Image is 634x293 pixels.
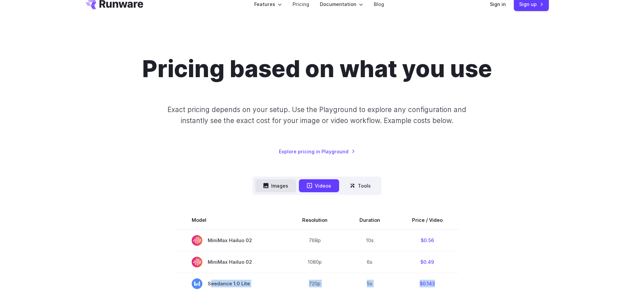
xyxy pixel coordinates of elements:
label: Documentation [320,0,363,8]
img: tab_domain_overview_orange.svg [18,39,23,44]
button: Videos [299,179,339,192]
p: Exact pricing depends on your setup. Use the Playground to explore any configuration and instantl... [155,104,479,126]
label: Features [254,0,282,8]
a: Explore pricing in Playground [279,148,355,155]
a: Sign in [490,0,506,8]
td: $0.49 [396,251,459,273]
a: Blog [374,0,384,8]
button: Tools [342,179,379,192]
div: Domain: [URL] [17,17,47,23]
div: Keywords by Traffic [74,39,112,44]
td: $0.56 [396,229,459,251]
span: MiniMax Hailuo 02 [192,257,270,267]
div: v 4.0.25 [19,11,33,16]
span: Seedance 1.0 Lite [192,278,270,289]
td: 6s [343,251,396,273]
span: MiniMax Hailuo 02 [192,235,270,246]
td: 768p [286,229,343,251]
th: Price / Video [396,211,459,229]
td: 1080p [286,251,343,273]
a: Pricing [293,0,309,8]
button: Images [255,179,296,192]
div: Domain Overview [25,39,60,44]
th: Model [176,211,286,229]
img: logo_orange.svg [11,11,16,16]
img: website_grey.svg [11,17,16,23]
td: 10s [343,229,396,251]
img: tab_keywords_by_traffic_grey.svg [66,39,72,44]
th: Duration [343,211,396,229]
th: Resolution [286,211,343,229]
h1: Pricing based on what you use [142,55,492,83]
